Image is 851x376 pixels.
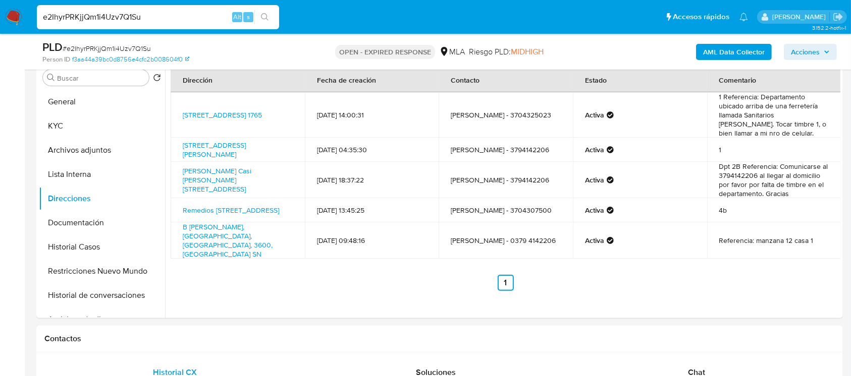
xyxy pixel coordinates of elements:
[183,166,251,194] a: [PERSON_NAME] Casi [PERSON_NAME][STREET_ADDRESS]
[305,222,439,259] td: [DATE] 09:48:16
[39,211,165,235] button: Documentación
[585,206,604,215] strong: Activa
[39,138,165,162] button: Archivos adjuntos
[39,90,165,114] button: General
[72,55,189,64] a: f3aa44a39bc0d8756e4cfc2b008604f0
[439,222,573,259] td: [PERSON_NAME] - 0379 4142206
[39,114,165,138] button: KYC
[439,138,573,162] td: [PERSON_NAME] - 3794142206
[707,68,841,92] th: Comentario
[673,12,729,22] span: Accesos rápidos
[153,74,161,85] button: Volver al orden por defecto
[573,68,707,92] th: Estado
[183,222,273,259] a: B [PERSON_NAME], [GEOGRAPHIC_DATA], [GEOGRAPHIC_DATA], 3600, [GEOGRAPHIC_DATA] SN
[183,205,279,215] a: Remedios [STREET_ADDRESS]
[585,145,604,154] strong: Activa
[254,10,275,24] button: search-icon
[37,11,279,24] input: Buscar usuario o caso...
[498,275,514,291] a: Ir a la página 1
[707,222,841,259] td: Referencia: manzana 12 casa 1
[42,39,63,55] b: PLD
[812,24,846,32] span: 3.152.2-hotfix-1
[57,74,145,83] input: Buscar
[511,46,544,57] span: MIDHIGH
[305,138,439,162] td: [DATE] 04:35:30
[335,45,435,59] p: OPEN - EXPIRED RESPONSE
[183,110,262,120] a: [STREET_ADDRESS] 1765
[39,235,165,259] button: Historial Casos
[183,140,246,159] a: [STREET_ADDRESS][PERSON_NAME]
[171,68,305,92] th: Dirección
[39,186,165,211] button: Direcciones
[171,275,840,291] nav: Paginación
[772,12,829,22] p: florencia.merelli@mercadolibre.com
[469,46,544,57] span: Riesgo PLD:
[39,162,165,186] button: Lista Interna
[739,13,748,21] a: Notificaciones
[39,283,165,307] button: Historial de conversaciones
[44,334,835,344] h1: Contactos
[305,68,439,92] th: Fecha de creación
[439,198,573,222] td: [PERSON_NAME] - 3704307500
[42,55,70,64] b: Person ID
[833,12,843,22] a: Salir
[696,44,772,60] button: AML Data Collector
[39,307,165,332] button: Anticipos de dinero
[247,12,250,22] span: s
[707,138,841,162] td: 1
[703,44,765,60] b: AML Data Collector
[47,74,55,82] button: Buscar
[305,198,439,222] td: [DATE] 13:45:25
[63,43,151,53] span: # e2IhyrPRKjjQm1i4Uzv7Q1Su
[784,44,837,60] button: Acciones
[439,162,573,198] td: [PERSON_NAME] - 3794142206
[439,46,465,57] div: MLA
[39,259,165,283] button: Restricciones Nuevo Mundo
[791,44,820,60] span: Acciones
[439,68,573,92] th: Contacto
[707,198,841,222] td: 4b
[707,162,841,198] td: Dpt 2B Referencia: Comunicarse al 3794142206 al llegar al domicilio por favor por falta de timbre...
[233,12,241,22] span: Alt
[305,162,439,198] td: [DATE] 18:37:22
[707,92,841,138] td: 1 Referencia: Departamento ubicado arriba de una ferretería llamada Sanitarios [PERSON_NAME]. Toc...
[305,92,439,138] td: [DATE] 14:00:31
[585,236,604,245] strong: Activa
[585,175,604,184] strong: Activa
[439,92,573,138] td: [PERSON_NAME] - 3704325023
[585,110,604,119] strong: Activa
